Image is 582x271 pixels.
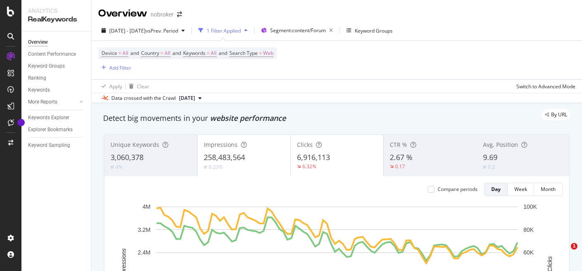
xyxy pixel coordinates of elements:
[263,47,273,59] span: Web
[28,62,65,71] div: Keyword Groups
[204,166,207,168] img: Equal
[211,47,217,59] span: All
[126,80,149,93] button: Clear
[165,47,170,59] span: All
[98,80,122,93] button: Apply
[204,152,245,162] span: 258,483,564
[28,74,46,82] div: Ranking
[28,74,85,82] a: Ranking
[508,183,534,196] button: Week
[28,7,85,15] div: Analytics
[534,183,563,196] button: Month
[523,249,534,256] text: 60K
[111,152,144,162] span: 3,060,378
[137,83,149,90] div: Clear
[143,203,151,210] text: 4M
[183,49,205,57] span: Keywords
[141,49,159,57] span: Country
[523,226,534,233] text: 80K
[28,125,73,134] div: Explorer Bookmarks
[28,62,85,71] a: Keyword Groups
[523,203,537,210] text: 100K
[541,186,556,193] div: Month
[28,125,85,134] a: Explorer Bookmarks
[115,163,123,170] div: 4%
[111,166,114,168] img: Equal
[438,186,478,193] div: Compare periods
[195,24,251,37] button: 1 Filter Applied
[483,152,497,162] span: 9.69
[172,49,181,57] span: and
[28,113,85,122] a: Keywords Explorer
[483,166,486,168] img: Equal
[111,94,176,102] div: Data crossed with the Crawl
[28,50,85,59] a: Content Performance
[229,49,258,57] span: Search Type
[160,49,163,57] span: =
[176,93,205,103] button: [DATE]
[101,49,117,57] span: Device
[28,113,69,122] div: Keywords Explorer
[484,183,508,196] button: Day
[28,38,85,47] a: Overview
[207,49,210,57] span: =
[390,141,407,148] span: CTR %
[491,186,501,193] div: Day
[390,152,412,162] span: 2.67 %
[259,49,262,57] span: =
[355,27,393,34] div: Keyword Groups
[28,50,76,59] div: Content Performance
[98,7,147,21] div: Overview
[146,27,178,34] span: vs Prev. Period
[28,98,57,106] div: More Reports
[219,49,227,57] span: and
[302,163,316,170] div: 6.32%
[204,141,238,148] span: Impressions
[209,163,223,170] div: 0.23%
[177,12,182,17] div: arrow-right-arrow-left
[130,49,139,57] span: and
[109,83,122,90] div: Apply
[297,152,330,162] span: 6,916,113
[151,10,174,19] div: nobroker
[542,109,570,120] div: legacy label
[551,112,567,117] span: By URL
[270,27,326,34] span: Segment: content/Forum
[28,141,70,150] div: Keyword Sampling
[118,49,121,57] span: =
[297,141,313,148] span: Clicks
[28,38,48,47] div: Overview
[98,24,188,37] button: [DATE] - [DATE]vsPrev. Period
[554,243,574,263] iframe: Intercom live chat
[123,47,128,59] span: All
[109,64,131,71] div: Add Filter
[28,141,85,150] a: Keyword Sampling
[514,186,527,193] div: Week
[28,86,85,94] a: Keywords
[483,141,518,148] span: Avg. Position
[28,86,50,94] div: Keywords
[28,98,77,106] a: More Reports
[179,94,195,102] span: 2024 Sep. 2nd
[28,15,85,24] div: RealKeywords
[395,163,405,170] div: 0.17
[488,163,495,170] div: 0.2
[343,24,396,37] button: Keyword Groups
[138,226,151,233] text: 3.2M
[513,80,575,93] button: Switch to Advanced Mode
[138,249,151,256] text: 2.4M
[207,27,241,34] div: 1 Filter Applied
[111,141,159,148] span: Unique Keywords
[98,63,131,73] button: Add Filter
[571,243,577,250] span: 1
[17,119,25,126] div: Tooltip anchor
[109,27,146,34] span: [DATE] - [DATE]
[258,24,336,37] button: Segment:content/Forum
[516,83,575,90] div: Switch to Advanced Mode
